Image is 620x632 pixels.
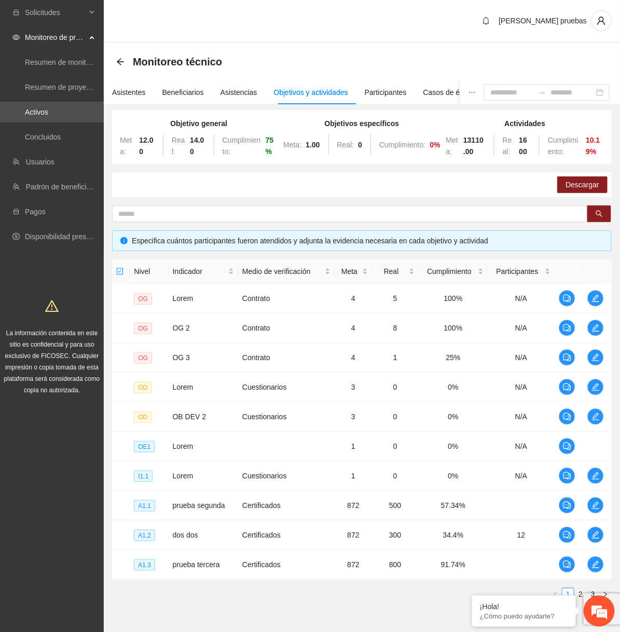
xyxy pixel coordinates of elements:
[559,349,575,366] button: comment
[492,266,542,277] span: Participantes
[488,373,554,402] td: N/A
[587,527,604,543] button: edit
[488,284,554,313] td: N/A
[335,284,371,313] td: 4
[223,136,261,156] span: Cumplimiento:
[488,259,554,284] th: Participantes
[559,527,575,543] button: comment
[25,2,86,23] span: Solicitudes
[519,136,528,156] strong: 1600
[335,313,371,343] td: 4
[335,491,371,520] td: 872
[548,136,578,156] span: Cumplimiento:
[25,27,86,48] span: Monitoreo de proyectos
[134,411,151,423] span: OD
[266,136,274,156] strong: 75 %
[587,588,599,600] li: 3
[423,87,534,98] div: Casos de éxito, retos y obstáculos
[238,520,335,550] td: Certificados
[339,266,360,277] span: Meta
[488,313,554,343] td: N/A
[335,373,371,402] td: 3
[419,343,488,373] td: 25%
[587,349,604,366] button: edit
[599,588,612,600] li: Next Page
[172,136,185,156] span: Real:
[169,373,238,402] td: Lorem
[587,320,604,336] button: edit
[588,353,603,362] span: edit
[372,373,419,402] td: 0
[133,53,222,70] span: Monitoreo técnico
[538,88,546,97] span: to
[4,329,100,394] span: La información contenida en este sitio es confidencial y para uso exclusivo de FICOSEC. Cualquier...
[596,210,603,218] span: search
[419,313,488,343] td: 100%
[221,87,257,98] div: Asistencias
[562,588,574,600] li: 1
[169,343,238,373] td: OG 3
[587,556,604,573] button: edit
[335,402,371,432] td: 3
[430,141,440,149] strong: 0 %
[488,461,554,491] td: N/A
[480,602,568,611] div: ¡Hola!
[134,441,155,452] span: OE1
[587,379,604,395] button: edit
[170,119,227,128] strong: Objetivo general
[423,266,476,277] span: Cumplimiento
[372,520,419,550] td: 300
[337,141,354,149] span: Real:
[45,299,59,313] span: warning
[335,550,371,580] td: 872
[588,560,603,569] span: edit
[60,139,143,243] span: Estamos en línea.
[480,612,568,620] p: ¿Cómo puedo ayudarte?
[325,119,399,128] strong: Objetivos específicos
[130,259,168,284] th: Nivel
[112,87,146,98] div: Asistentes
[488,432,554,461] td: N/A
[238,259,335,284] th: Medio de verificación
[134,323,152,334] span: OG
[591,16,611,25] span: user
[238,373,335,402] td: Cuestionarios
[12,34,20,41] span: eye
[463,136,484,156] strong: 13110.00
[419,402,488,432] td: 0%
[169,284,238,313] td: Lorem
[169,259,238,284] th: Indicador
[575,588,586,600] a: 2
[588,383,603,391] span: edit
[419,259,488,284] th: Cumplimiento
[26,183,102,191] a: Padrón de beneficiarios
[488,520,554,550] td: 12
[587,588,599,600] a: 3
[599,588,612,600] button: right
[562,588,574,600] a: 1
[557,176,608,193] button: Descargar
[478,12,494,29] button: bell
[559,497,575,514] button: comment
[372,284,419,313] td: 5
[499,17,587,25] span: [PERSON_NAME] pruebas
[169,550,238,580] td: prueba tercera
[173,266,226,277] span: Indicador
[170,5,195,30] div: Minimizar ventana de chat en vivo
[376,266,407,277] span: Real
[446,136,458,156] span: Meta:
[139,136,153,156] strong: 12.00
[335,461,371,491] td: 1
[372,402,419,432] td: 0
[335,259,371,284] th: Meta
[358,141,362,149] strong: 0
[169,461,238,491] td: Lorem
[559,290,575,307] button: comment
[372,259,419,284] th: Real
[169,491,238,520] td: prueba segunda
[116,58,125,66] span: arrow-left
[5,283,198,320] textarea: Escriba su mensaje y pulse “Intro”
[379,141,425,149] span: Cumplimiento:
[549,588,562,600] li: Previous Page
[591,10,612,31] button: user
